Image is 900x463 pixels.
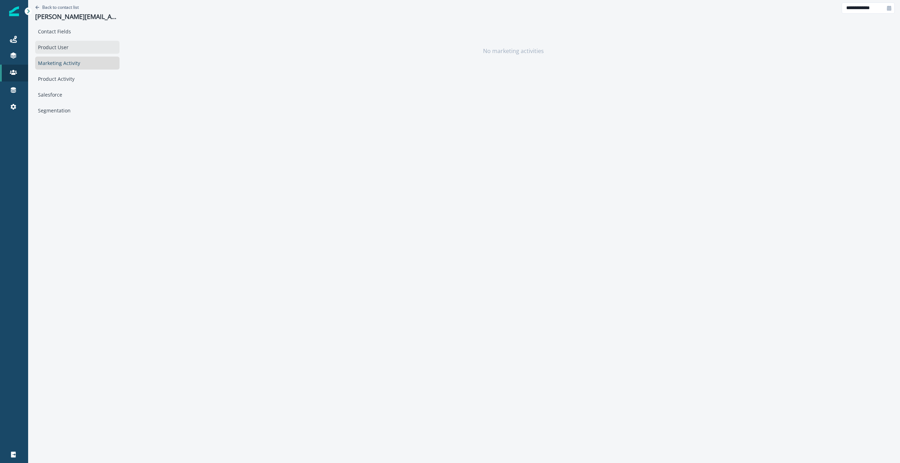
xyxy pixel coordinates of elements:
[9,6,19,16] img: Inflection
[35,57,120,70] div: Marketing Activity
[35,41,120,54] div: Product User
[35,13,120,21] p: [PERSON_NAME][EMAIL_ADDRESS][PERSON_NAME][DOMAIN_NAME]
[35,4,79,10] button: Go back
[35,104,120,117] div: Segmentation
[42,4,79,10] p: Back to contact list
[35,88,120,101] div: Salesforce
[35,25,120,38] div: Contact Fields
[35,72,120,85] div: Product Activity
[132,16,895,86] div: No marketing activities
